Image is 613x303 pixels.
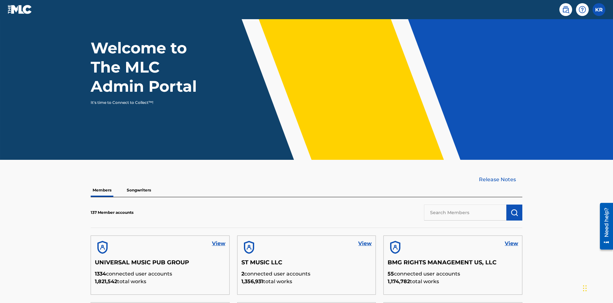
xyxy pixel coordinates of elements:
img: search [562,6,570,13]
div: Drag [583,279,587,298]
p: total works [388,278,518,285]
span: 1,174,782 [388,278,410,284]
img: help [579,6,586,13]
img: Search Works [511,209,518,216]
p: It's time to Connect to Collect™! [91,100,201,105]
img: account [95,240,110,255]
a: Release Notes [479,176,522,183]
p: Members [91,183,113,197]
h1: Welcome to The MLC Admin Portal [91,38,210,96]
img: MLC Logo [8,5,32,14]
p: total works [241,278,372,285]
span: 2 [241,271,244,277]
div: Help [576,3,589,16]
a: Public Search [559,3,572,16]
div: User Menu [593,3,605,16]
p: connected user accounts [95,270,225,278]
a: View [505,240,518,247]
h5: UNIVERSAL MUSIC PUB GROUP [95,259,225,270]
iframe: Chat Widget [581,272,613,303]
p: total works [95,278,225,285]
img: account [241,240,257,255]
p: connected user accounts [388,270,518,278]
img: account [388,240,403,255]
span: 1,356,931 [241,278,263,284]
a: View [358,240,372,247]
span: 1334 [95,271,106,277]
input: Search Members [424,205,506,221]
a: View [212,240,225,247]
p: connected user accounts [241,270,372,278]
iframe: Resource Center [595,200,613,253]
span: 55 [388,271,394,277]
h5: ST MUSIC LLC [241,259,372,270]
p: Songwriters [125,183,153,197]
span: 1,821,542 [95,278,117,284]
p: 137 Member accounts [91,210,133,215]
h5: BMG RIGHTS MANAGEMENT US, LLC [388,259,518,270]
